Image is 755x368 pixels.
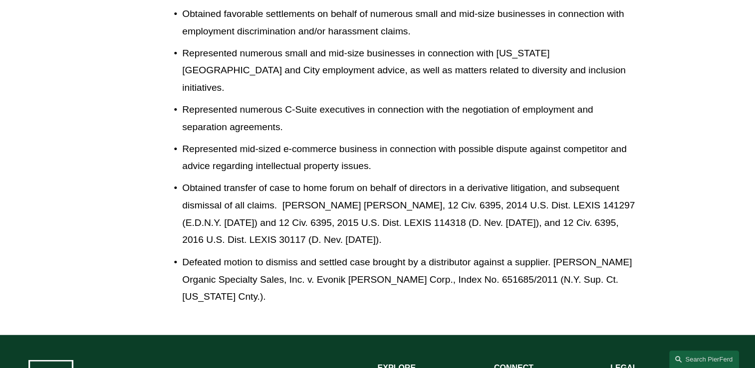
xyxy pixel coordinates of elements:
a: Search this site [669,351,739,368]
p: Defeated motion to dismiss and settled case brought by a distributor against a supplier. [PERSON_... [182,253,639,305]
p: Represented numerous small and mid-size businesses in connection with [US_STATE][GEOGRAPHIC_DATA]... [182,45,639,97]
p: Obtained favorable settlements on behalf of numerous small and mid-size businesses in connection ... [182,5,639,40]
p: Obtained transfer of case to home forum on behalf of directors in a derivative litigation, and su... [182,180,639,248]
p: Represented mid-sized e-commerce business in connection with possible dispute against competitor ... [182,141,639,175]
p: Represented numerous C-Suite executives in connection with the negotiation of employment and sepa... [182,101,639,136]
